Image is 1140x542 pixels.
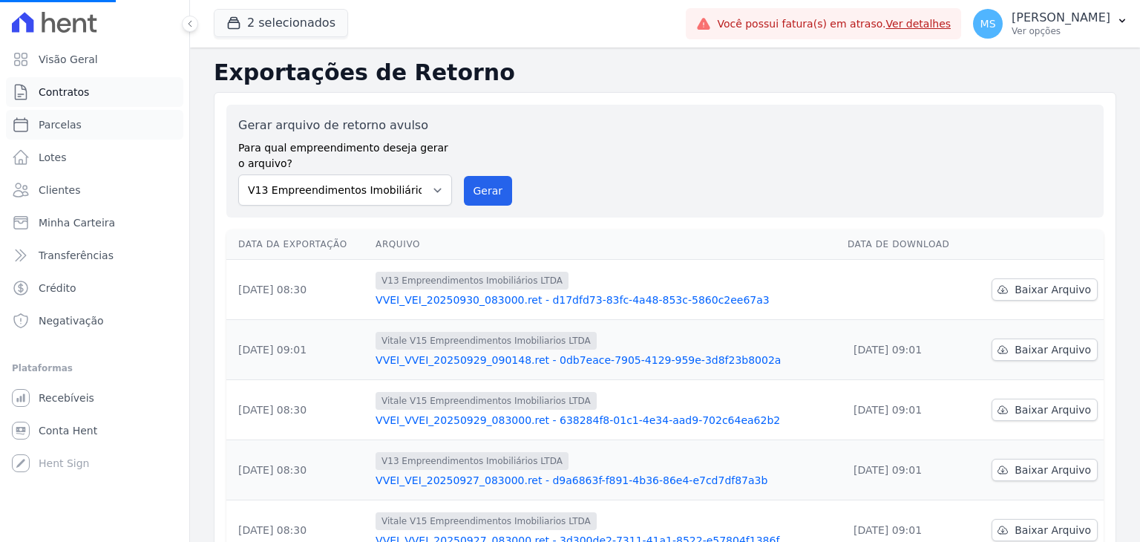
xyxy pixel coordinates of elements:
a: Baixar Arquivo [992,399,1098,421]
td: [DATE] 08:30 [226,260,370,320]
a: Ver detalhes [886,18,951,30]
p: [PERSON_NAME] [1012,10,1110,25]
td: [DATE] 08:30 [226,380,370,440]
button: Gerar [464,176,513,206]
span: Negativação [39,313,104,328]
a: VVEI_VEI_20250930_083000.ret - d17dfd73-83fc-4a48-853c-5860c2ee67a3 [376,293,836,307]
button: MS [PERSON_NAME] Ver opções [961,3,1140,45]
a: VVEI_VEI_20250927_083000.ret - d9a6863f-f891-4b36-86e4-e7cd7df87a3b [376,473,836,488]
button: 2 selecionados [214,9,348,37]
span: Minha Carteira [39,215,115,230]
a: Baixar Arquivo [992,459,1098,481]
a: Baixar Arquivo [992,339,1098,361]
a: Transferências [6,241,183,270]
a: Visão Geral [6,45,183,74]
a: Minha Carteira [6,208,183,238]
td: [DATE] 09:01 [842,380,971,440]
th: Arquivo [370,229,842,260]
span: Baixar Arquivo [1015,282,1091,297]
span: Parcelas [39,117,82,132]
span: Vitale V15 Empreendimentos Imobiliarios LTDA [376,512,597,530]
h2: Exportações de Retorno [214,59,1116,86]
div: Plataformas [12,359,177,377]
a: Baixar Arquivo [992,519,1098,541]
th: Data da Exportação [226,229,370,260]
span: Visão Geral [39,52,98,67]
a: Baixar Arquivo [992,278,1098,301]
td: [DATE] 09:01 [842,320,971,380]
span: Vitale V15 Empreendimentos Imobiliarios LTDA [376,332,597,350]
td: [DATE] 08:30 [226,440,370,500]
a: Clientes [6,175,183,205]
td: [DATE] 09:01 [842,440,971,500]
span: Clientes [39,183,80,197]
a: VVEI_VVEI_20250929_090148.ret - 0db7eace-7905-4129-959e-3d8f23b8002a [376,353,836,368]
label: Para qual empreendimento deseja gerar o arquivo? [238,134,452,172]
span: Você possui fatura(s) em atraso. [717,16,951,32]
span: V13 Empreendimentos Imobiliários LTDA [376,452,569,470]
p: Ver opções [1012,25,1110,37]
span: Recebíveis [39,391,94,405]
span: Lotes [39,150,67,165]
a: Contratos [6,77,183,107]
a: Negativação [6,306,183,336]
label: Gerar arquivo de retorno avulso [238,117,452,134]
th: Data de Download [842,229,971,260]
span: Contratos [39,85,89,99]
span: Baixar Arquivo [1015,523,1091,538]
a: Lotes [6,143,183,172]
a: Recebíveis [6,383,183,413]
span: Baixar Arquivo [1015,463,1091,477]
a: Parcelas [6,110,183,140]
span: Baixar Arquivo [1015,402,1091,417]
span: Baixar Arquivo [1015,342,1091,357]
td: [DATE] 09:01 [226,320,370,380]
span: Vitale V15 Empreendimentos Imobiliarios LTDA [376,392,597,410]
a: VVEI_VVEI_20250929_083000.ret - 638284f8-01c1-4e34-aad9-702c64ea62b2 [376,413,836,428]
a: Conta Hent [6,416,183,445]
span: V13 Empreendimentos Imobiliários LTDA [376,272,569,290]
span: Conta Hent [39,423,97,438]
span: MS [980,19,996,29]
span: Transferências [39,248,114,263]
a: Crédito [6,273,183,303]
span: Crédito [39,281,76,296]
